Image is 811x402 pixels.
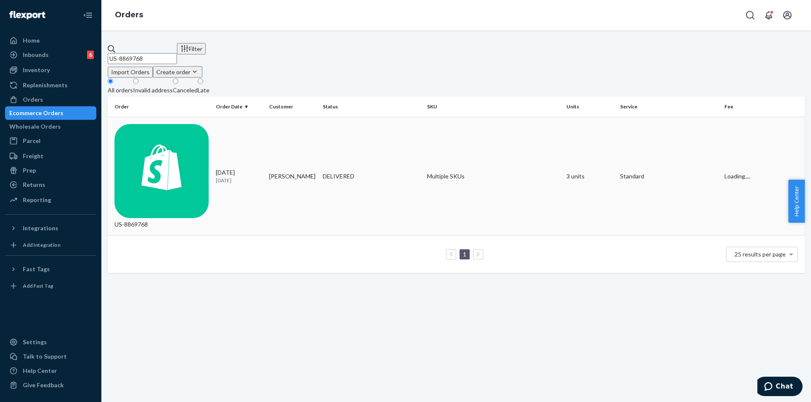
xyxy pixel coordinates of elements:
[23,381,64,389] div: Give Feedback
[212,97,266,117] th: Order Date
[735,251,786,258] span: 25 results per page
[180,44,202,53] div: Filter
[617,97,721,117] th: Service
[115,10,143,19] a: Orders
[23,36,40,45] div: Home
[23,166,36,175] div: Prep
[424,97,563,117] th: SKU
[23,51,49,59] div: Inbounds
[779,7,796,24] button: Open account menu
[79,7,96,24] button: Close Navigation
[108,53,177,64] input: Search orders
[5,134,96,148] a: Parcel
[156,67,199,76] div: Create order
[9,11,45,19] img: Flexport logo
[23,265,50,273] div: Fast Tags
[23,241,60,248] div: Add Integration
[177,43,206,54] button: Filter
[5,34,96,47] a: Home
[5,378,96,392] button: Give Feedback
[721,117,805,236] td: Loading....
[23,224,58,232] div: Integrations
[742,7,759,24] button: Open Search Box
[5,335,96,349] a: Settings
[5,262,96,276] button: Fast Tags
[23,367,57,375] div: Help Center
[173,78,178,84] input: Canceled
[757,377,803,398] iframe: Opens a widget where you can chat to one of our agents
[23,181,45,189] div: Returns
[114,124,209,229] div: US-8869768
[760,7,777,24] button: Open notifications
[424,117,563,236] td: Multiple SKUs
[323,172,421,181] div: DELIVERED
[620,172,718,181] p: Standard
[788,180,805,223] button: Help Center
[216,168,263,184] div: [DATE]
[5,63,96,77] a: Inventory
[563,117,617,236] td: 3 units
[23,282,53,289] div: Add Fast Tag
[108,3,150,27] ol: breadcrumbs
[23,196,51,204] div: Reporting
[23,352,67,361] div: Talk to Support
[5,238,96,252] a: Add Integration
[5,221,96,235] button: Integrations
[153,66,202,78] button: Create order
[133,86,173,94] div: Invalid address
[173,86,198,94] div: Canceled
[461,251,468,258] a: Page 1 is your current page
[23,81,68,89] div: Replenishments
[269,103,316,110] div: Customer
[23,338,47,346] div: Settings
[563,97,617,117] th: Units
[23,137,41,145] div: Parcel
[108,67,153,78] button: Import Orders
[5,178,96,192] a: Returns
[108,78,113,84] input: All orders
[5,48,96,62] a: Inbounds6
[108,97,212,117] th: Order
[9,122,61,131] div: Wholesale Orders
[5,364,96,378] a: Help Center
[721,97,805,117] th: Fee
[5,106,96,120] a: Ecommerce Orders
[108,86,133,94] div: All orders
[133,78,139,84] input: Invalid address
[5,193,96,207] a: Reporting
[23,152,44,160] div: Freight
[5,164,96,177] a: Prep
[266,117,319,236] td: [PERSON_NAME]
[5,78,96,92] a: Replenishments
[198,78,203,84] input: Late
[5,149,96,163] a: Freight
[5,93,96,106] a: Orders
[5,279,96,293] a: Add Fast Tag
[5,350,96,363] button: Talk to Support
[23,66,50,74] div: Inventory
[87,51,94,59] div: 6
[23,95,43,104] div: Orders
[198,86,210,94] div: Late
[9,109,63,117] div: Ecommerce Orders
[216,177,263,184] p: [DATE]
[5,120,96,133] a: Wholesale Orders
[319,97,424,117] th: Status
